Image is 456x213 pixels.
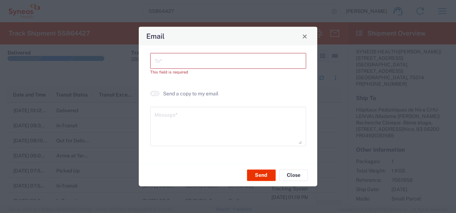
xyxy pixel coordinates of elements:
[163,90,218,97] label: Send a copy to my email
[150,69,306,75] div: This field is required
[247,169,276,181] button: Send
[300,31,310,41] button: Close
[146,31,165,41] h4: Email
[279,169,308,181] button: Close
